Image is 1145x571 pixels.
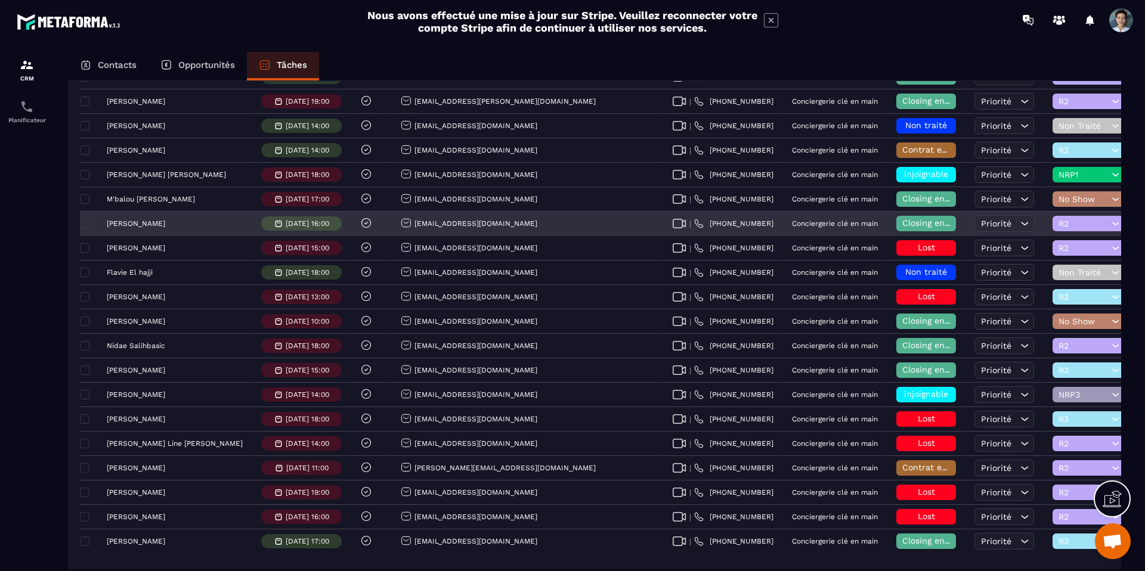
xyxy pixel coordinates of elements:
span: Priorité [981,194,1011,204]
span: R2 [1059,97,1109,106]
p: Conciergerie clé en main [792,122,878,130]
a: [PHONE_NUMBER] [694,512,773,522]
div: Ouvrir le chat [1095,523,1131,559]
span: Closing en cours [902,365,970,374]
span: Closing en cours [902,340,970,350]
span: Lost [918,414,935,423]
a: [PHONE_NUMBER] [694,439,773,448]
p: [DATE] 14:00 [286,122,329,130]
span: Closing en cours [902,536,970,545]
p: Conciergerie clé en main [792,513,878,521]
p: Conciergerie clé en main [792,537,878,545]
p: [DATE] 18:00 [286,342,329,350]
p: [DATE] 18:00 [286,268,329,277]
p: [PERSON_NAME] [107,513,165,521]
p: Tâches [277,60,307,70]
span: Priorité [981,316,1011,326]
img: formation [20,58,34,72]
a: [PHONE_NUMBER] [694,488,773,497]
p: Conciergerie clé en main [792,317,878,325]
span: Contrat envoyé [902,463,965,472]
span: Non traité [905,120,947,130]
span: | [689,293,691,302]
span: R3 [1059,414,1109,424]
span: R2 [1059,243,1109,253]
span: Contrat envoyé [902,145,965,154]
p: Conciergerie clé en main [792,464,878,472]
p: Conciergerie clé en main [792,195,878,203]
span: R2 [1059,463,1109,473]
p: [DATE] 15:00 [286,366,329,374]
a: [PHONE_NUMBER] [694,463,773,473]
span: | [689,390,691,399]
span: Lost [918,438,935,448]
p: Conciergerie clé en main [792,244,878,252]
img: scheduler [20,100,34,114]
p: [PERSON_NAME] [107,122,165,130]
p: [DATE] 18:00 [286,415,329,423]
p: [PERSON_NAME] [107,219,165,228]
p: [PERSON_NAME] [107,390,165,399]
a: Opportunités [148,52,247,80]
span: R2 [1059,488,1109,497]
p: [DATE] 13:00 [286,293,329,301]
span: R3 [1059,292,1109,302]
p: [DATE] 16:00 [286,513,329,521]
p: [PERSON_NAME] [107,146,165,154]
img: logo [17,11,124,33]
a: [PHONE_NUMBER] [694,414,773,424]
p: [DATE] 10:00 [286,317,329,325]
p: Conciergerie clé en main [792,390,878,399]
p: Opportunités [178,60,235,70]
span: Priorité [981,121,1011,131]
p: [PERSON_NAME] [107,366,165,374]
a: [PHONE_NUMBER] [694,292,773,302]
p: Conciergerie clé en main [792,219,878,228]
p: Conciergerie clé en main [792,268,878,277]
span: | [689,537,691,546]
p: Conciergerie clé en main [792,97,878,105]
p: [DATE] 15:00 [286,244,329,252]
p: Flavie El hajji [107,268,153,277]
span: Lost [918,291,935,301]
span: | [689,244,691,253]
span: Priorité [981,463,1011,473]
span: NRP1 [1059,170,1109,179]
p: Conciergerie clé en main [792,170,878,179]
a: [PHONE_NUMBER] [694,268,773,277]
a: Tâches [247,52,319,80]
span: | [689,488,691,497]
span: No Show [1059,194,1109,204]
span: Priorité [981,536,1011,546]
span: | [689,97,691,106]
span: | [689,170,691,179]
p: [DATE] 14:00 [286,439,329,448]
a: [PHONE_NUMBER] [694,316,773,326]
a: [PHONE_NUMBER] [694,121,773,131]
span: Priorité [981,439,1011,448]
span: Lost [918,511,935,521]
span: Priorité [981,243,1011,253]
span: Priorité [981,414,1011,424]
p: Conciergerie clé en main [792,488,878,496]
span: Priorité [981,97,1011,106]
p: [DATE] 17:00 [286,195,329,203]
span: Closing en cours [902,194,970,203]
span: Lost [918,243,935,252]
p: [DATE] 18:00 [286,170,329,179]
span: R3 [1059,536,1109,546]
span: | [689,146,691,155]
span: Priorité [981,292,1011,302]
span: Priorité [981,170,1011,179]
a: schedulerschedulerPlanificateur [3,91,51,132]
p: [PERSON_NAME] [107,488,165,496]
span: Closing en cours [902,316,970,325]
p: [DATE] 14:00 [286,146,329,154]
span: No Show [1059,316,1109,326]
p: CRM [3,75,51,82]
p: Conciergerie clé en main [792,366,878,374]
p: [DATE] 14:00 [286,390,329,399]
a: [PHONE_NUMBER] [694,170,773,179]
span: injoignable [904,169,948,179]
span: Priorité [981,488,1011,497]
